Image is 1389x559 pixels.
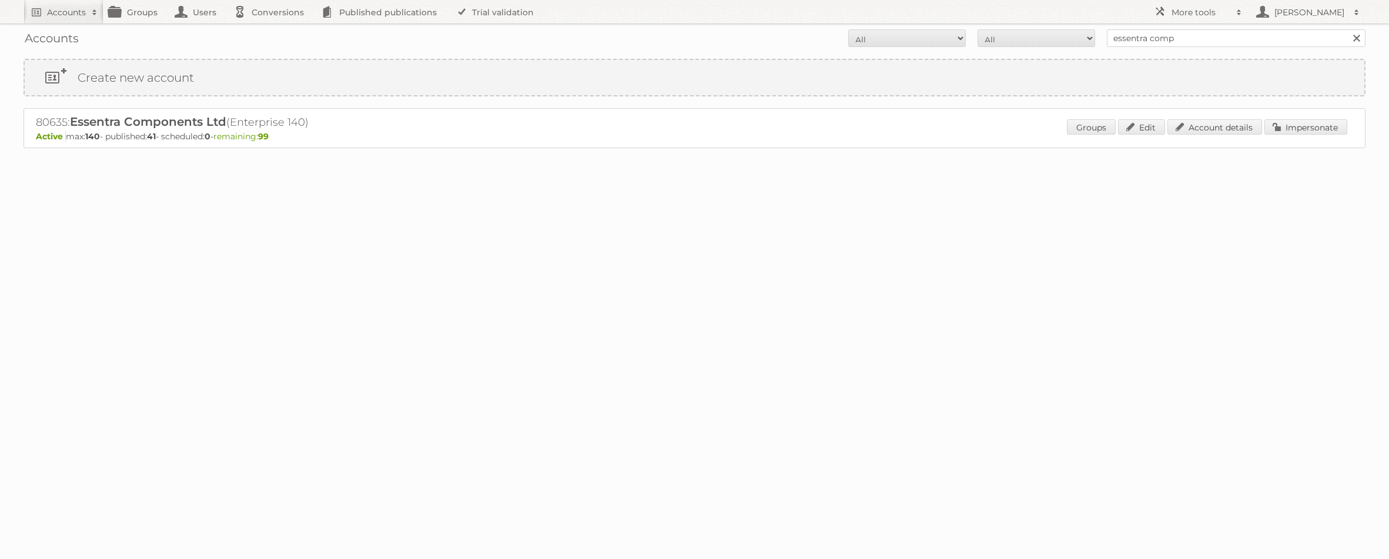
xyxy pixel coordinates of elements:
[85,131,100,142] strong: 140
[36,115,447,130] h2: 80635: (Enterprise 140)
[47,6,86,18] h2: Accounts
[1264,119,1347,135] a: Impersonate
[1067,119,1116,135] a: Groups
[1167,119,1262,135] a: Account details
[1271,6,1348,18] h2: [PERSON_NAME]
[36,131,1353,142] p: max: - published: - scheduled: -
[205,131,210,142] strong: 0
[213,131,269,142] span: remaining:
[25,60,1364,95] a: Create new account
[1172,6,1230,18] h2: More tools
[258,131,269,142] strong: 99
[70,115,226,129] span: Essentra Components Ltd
[147,131,156,142] strong: 41
[1118,119,1165,135] a: Edit
[36,131,66,142] span: Active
